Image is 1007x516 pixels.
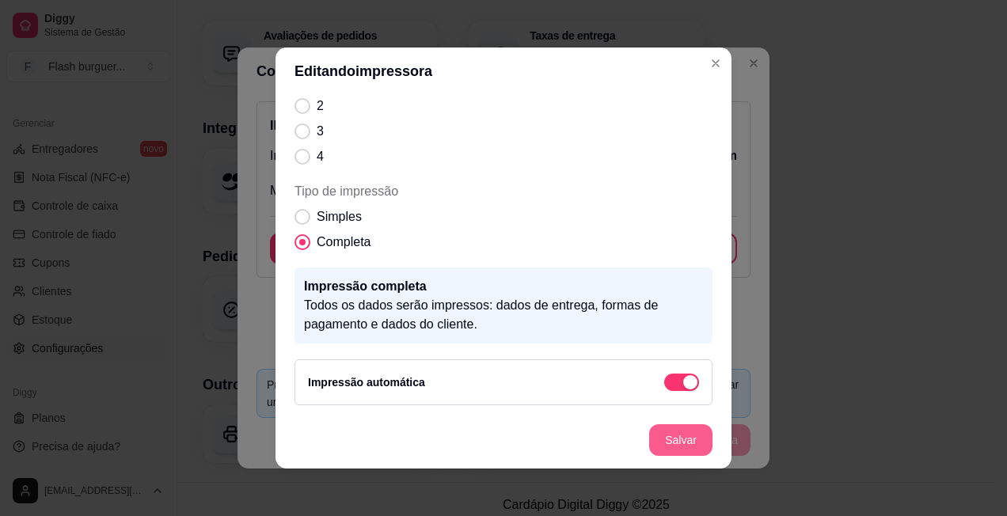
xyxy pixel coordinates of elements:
[317,207,362,226] span: Simples
[308,376,425,389] label: Impressão automática
[294,182,712,252] div: Tipo de impressão
[649,424,712,456] button: Salvar
[317,122,324,141] span: 3
[304,296,703,334] p: Todos os dados serão impressos: dados de entrega, formas de pagamento e dados do cliente.
[294,182,712,201] span: Tipo de impressão
[703,51,728,76] button: Close
[275,47,731,95] header: Editando impressora
[317,233,370,252] span: Completa
[317,147,324,166] span: 4
[304,277,703,296] p: Impressão completa
[317,97,324,116] span: 2
[294,46,712,166] div: Número de cópias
